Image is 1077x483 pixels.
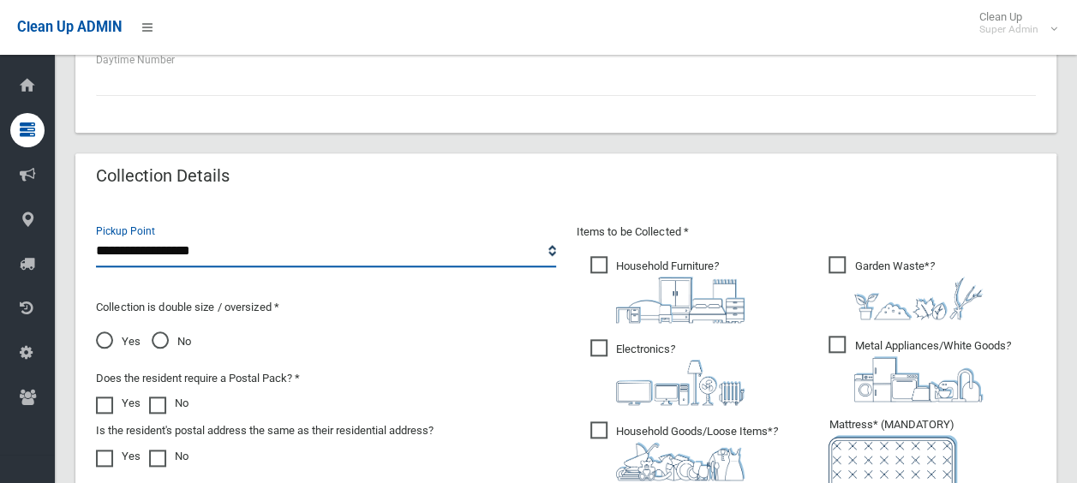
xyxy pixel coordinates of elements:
span: Clean Up ADMIN [17,19,122,35]
img: 36c1b0289cb1767239cdd3de9e694f19.png [854,356,983,402]
img: 394712a680b73dbc3d2a6a3a7ffe5a07.png [616,360,745,405]
span: Electronics [590,339,745,405]
span: Garden Waste* [829,256,983,319]
p: Collection is double size / oversized * [96,297,556,318]
label: No [149,393,188,414]
i: ? [616,343,745,405]
img: b13cc3517677393f34c0a387616ef184.png [616,442,745,480]
i: ? [854,259,983,319]
label: Yes [96,446,141,467]
i: ? [616,425,778,480]
span: Household Furniture [590,256,745,323]
header: Collection Details [75,159,250,193]
p: Items to be Collected * [577,222,1037,242]
i: ? [616,259,745,323]
label: Yes [96,393,141,414]
span: Clean Up [971,10,1056,36]
i: ? [854,339,1010,402]
img: aa9efdbe659d29b613fca23ba79d85cb.png [616,277,745,323]
label: Is the resident's postal address the same as their residential address? [96,420,434,441]
span: Household Goods/Loose Items* [590,421,778,480]
img: 4fd8a5c772b2c999c83690221e5242e0.png [854,277,983,319]
span: Metal Appliances/White Goods [829,336,1010,402]
small: Super Admin [979,23,1038,36]
label: No [149,446,188,467]
span: No [152,331,191,352]
span: Yes [96,331,141,352]
label: Does the resident require a Postal Pack? * [96,368,300,389]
